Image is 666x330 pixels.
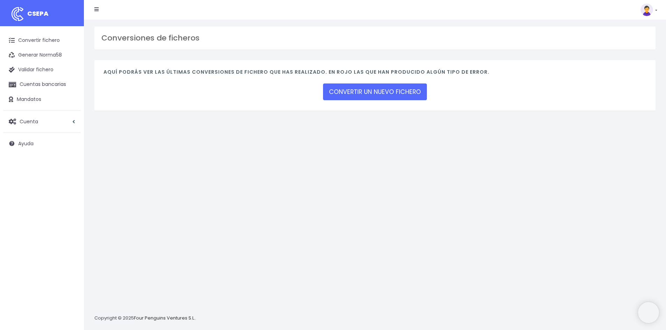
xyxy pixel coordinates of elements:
a: Ayuda [3,136,80,151]
a: Mandatos [3,92,80,107]
a: Cuenta [3,114,80,129]
a: Cuentas bancarias [3,77,80,92]
img: logo [9,5,26,23]
p: Copyright © 2025 . [94,315,196,322]
span: Cuenta [20,118,38,125]
span: CSEPA [27,9,49,18]
a: Generar Norma58 [3,48,80,63]
a: CONVERTIR UN NUEVO FICHERO [323,83,427,100]
h3: Conversiones de ficheros [101,34,649,43]
a: Four Penguins Ventures S.L. [134,315,195,321]
span: Ayuda [18,140,34,147]
a: Convertir fichero [3,33,80,48]
h4: Aquí podrás ver las últimas conversiones de fichero que has realizado. En rojo las que han produc... [103,69,646,79]
a: Validar fichero [3,63,80,77]
img: profile [640,3,653,16]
